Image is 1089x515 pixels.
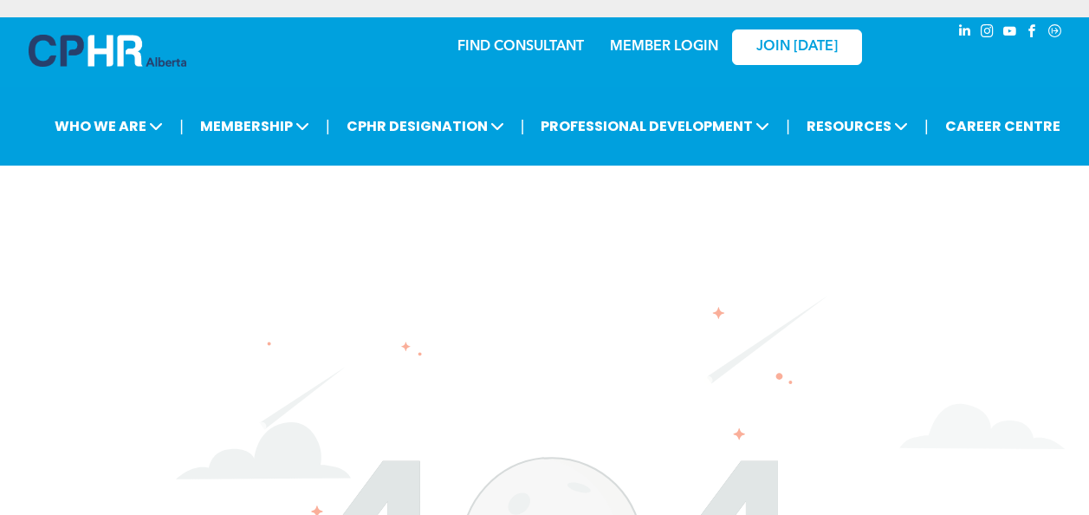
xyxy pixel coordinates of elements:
a: CAREER CENTRE [940,110,1066,142]
span: PROFESSIONAL DEVELOPMENT [535,110,775,142]
a: linkedin [956,22,975,45]
li: | [924,108,929,144]
a: Social network [1046,22,1065,45]
li: | [326,108,330,144]
li: | [786,108,790,144]
span: RESOURCES [801,110,913,142]
span: WHO WE ARE [49,110,168,142]
a: MEMBER LOGIN [610,40,718,54]
a: facebook [1023,22,1042,45]
a: FIND CONSULTANT [457,40,584,54]
a: instagram [978,22,997,45]
a: youtube [1001,22,1020,45]
li: | [521,108,525,144]
img: A blue and white logo for cp alberta [29,35,186,67]
span: MEMBERSHIP [195,110,314,142]
a: JOIN [DATE] [732,29,862,65]
span: JOIN [DATE] [756,39,838,55]
span: CPHR DESIGNATION [341,110,509,142]
li: | [179,108,184,144]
